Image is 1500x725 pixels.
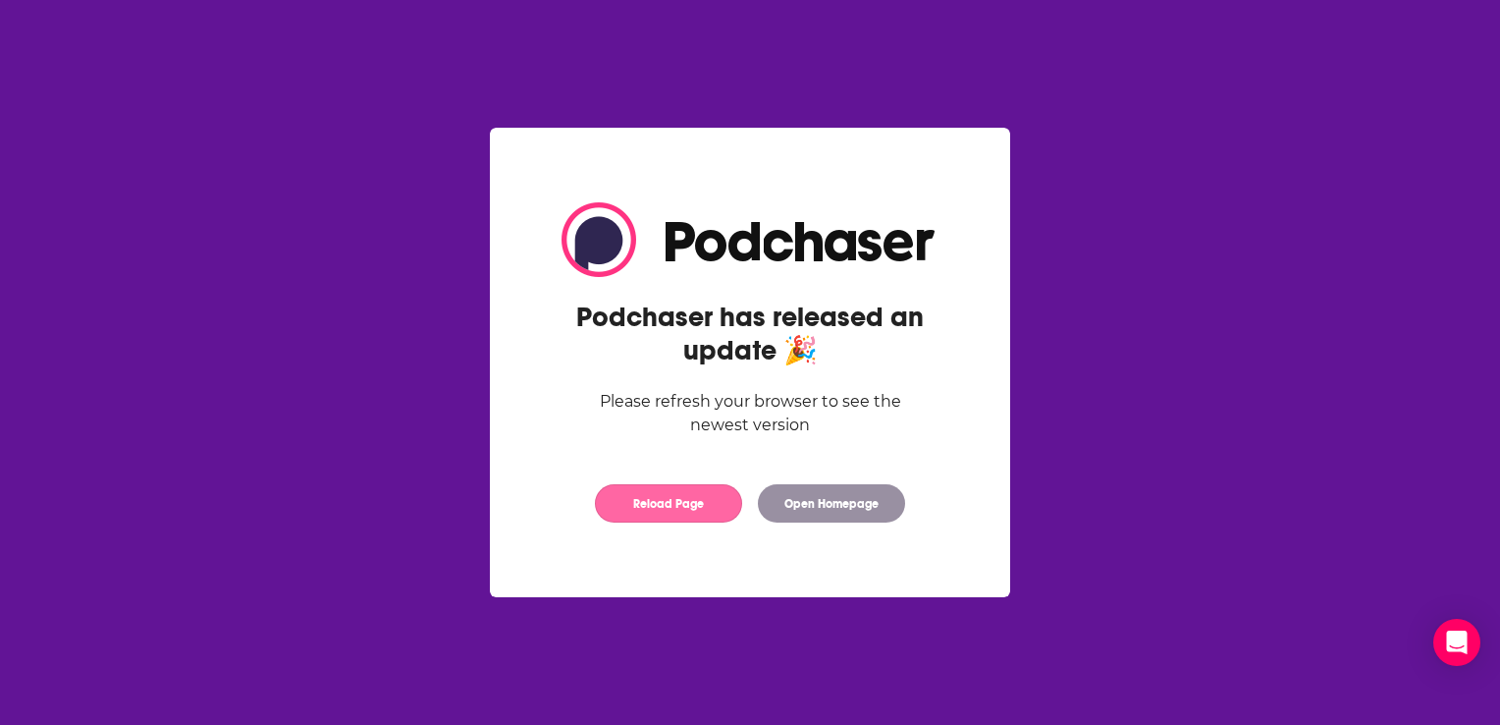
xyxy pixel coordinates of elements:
[595,484,742,523] button: Reload Page
[1433,619,1480,666] div: Open Intercom Messenger
[758,484,905,523] button: Open Homepage
[562,301,938,367] h2: Podchaser has released an update 🎉
[562,390,938,437] div: Please refresh your browser to see the newest version
[562,202,938,277] img: Logo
